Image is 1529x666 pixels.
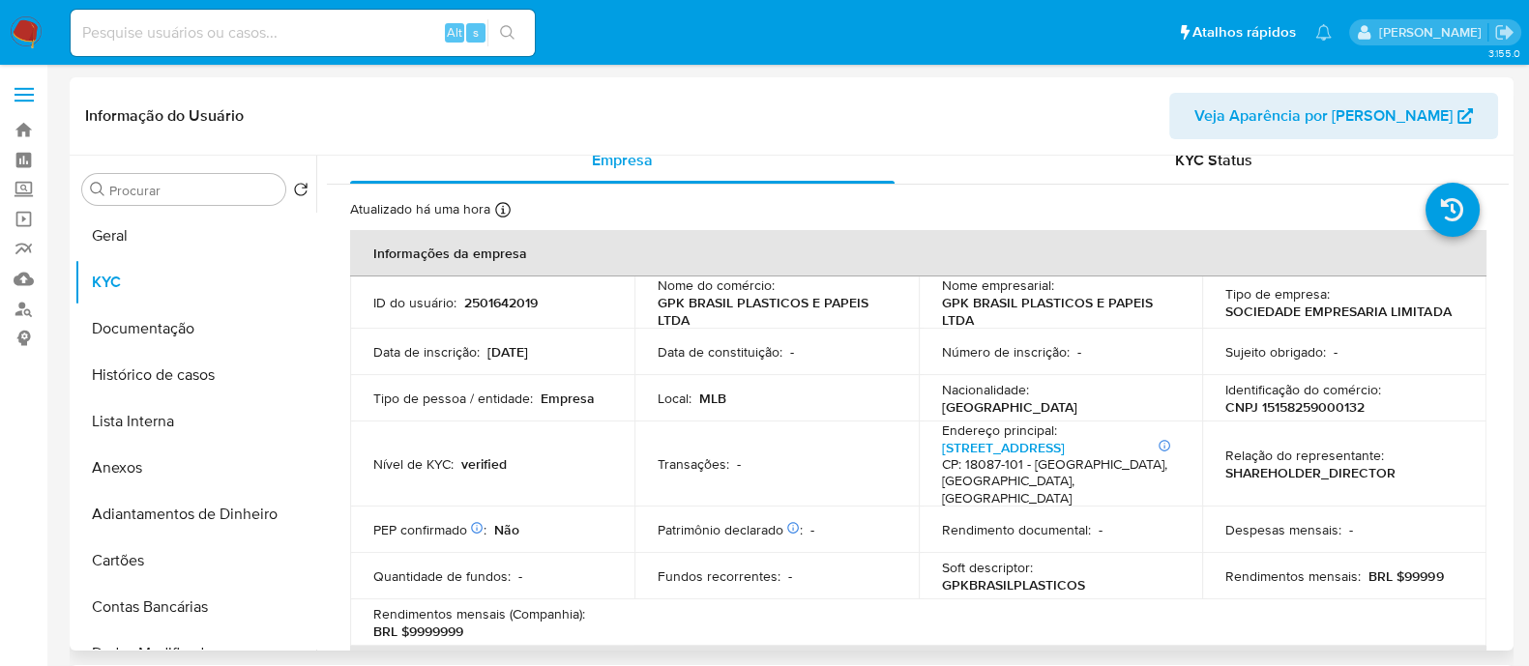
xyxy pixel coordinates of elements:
p: Data de constituição : [658,343,782,361]
button: Documentação [74,305,316,352]
p: - [788,567,792,585]
p: anna.almeida@mercadopago.com.br [1378,23,1487,42]
span: Atalhos rápidos [1192,22,1296,43]
p: Nacionalidade : [942,381,1029,398]
p: ID do usuário : [373,294,456,311]
p: MLB [699,390,726,407]
p: Rendimentos mensais : [1225,567,1361,585]
p: - [1099,521,1103,538]
p: Atualizado há uma hora [350,200,490,218]
p: Número de inscrição : [942,343,1070,361]
p: Não [494,521,519,538]
p: Endereço principal : [942,421,1057,439]
span: s [473,23,479,42]
th: Informações da empresa [350,230,1486,276]
p: Despesas mensais : [1225,521,1341,538]
button: Procurar [90,182,105,197]
p: Soft descriptor : [942,559,1033,576]
p: - [790,343,794,361]
p: Nome do comércio : [658,276,775,294]
button: Lista Interna [74,398,316,445]
p: Nível de KYC : [373,455,454,473]
button: Geral [74,213,316,259]
button: Histórico de casos [74,352,316,398]
p: [DATE] [487,343,528,361]
button: KYC [74,259,316,305]
a: Sair [1494,22,1514,43]
p: - [1334,343,1338,361]
p: Nome empresarial : [942,276,1054,294]
button: Retornar ao pedido padrão [293,182,309,203]
button: Contas Bancárias [74,584,316,630]
p: Patrimônio declarado : [658,521,803,538]
p: Fundos recorrentes : [658,567,780,585]
p: Identificação do comércio : [1225,381,1381,398]
p: Rendimento documental : [942,521,1091,538]
button: search-icon [487,19,527,46]
input: Procurar [109,182,278,199]
p: verified [461,455,507,473]
p: SHAREHOLDER_DIRECTOR [1225,464,1396,481]
h4: CP: 18087-101 - [GEOGRAPHIC_DATA], [GEOGRAPHIC_DATA], [GEOGRAPHIC_DATA] [942,456,1172,507]
p: Local : [658,390,691,407]
p: - [1349,521,1353,538]
p: Quantidade de fundos : [373,567,511,585]
button: Veja Aparência por [PERSON_NAME] [1169,93,1498,139]
p: Sujeito obrigado : [1225,343,1326,361]
p: - [737,455,741,473]
p: BRL $9999999 [373,623,463,640]
p: Data de inscrição : [373,343,480,361]
p: Transações : [658,455,729,473]
p: Relação do representante : [1225,447,1384,464]
p: PEP confirmado : [373,521,486,538]
p: [GEOGRAPHIC_DATA] [942,398,1077,416]
span: Alt [447,23,462,42]
p: Tipo de pessoa / entidade : [373,390,533,407]
span: Veja Aparência por [PERSON_NAME] [1194,93,1453,139]
p: BRL $99999 [1368,567,1443,585]
p: SOCIEDADE EMPRESARIA LIMITADA [1225,303,1451,320]
input: Pesquise usuários ou casos... [71,20,535,45]
span: KYC Status [1175,149,1252,171]
p: - [1077,343,1081,361]
p: 2501642019 [464,294,538,311]
p: GPKBRASILPLASTICOS [942,576,1085,594]
span: Empresa [592,149,653,171]
p: Tipo de empresa : [1225,285,1330,303]
a: [STREET_ADDRESS] [942,438,1065,457]
p: CNPJ 15158259000132 [1225,398,1365,416]
p: Empresa [541,390,595,407]
p: GPK BRASIL PLASTICOS E PAPEIS LTDA [942,294,1172,329]
p: - [518,567,522,585]
button: Anexos [74,445,316,491]
h1: Informação do Usuário [85,106,244,126]
button: Cartões [74,537,316,584]
p: Rendimentos mensais (Companhia) : [373,605,585,623]
button: Adiantamentos de Dinheiro [74,491,316,537]
p: GPK BRASIL PLASTICOS E PAPEIS LTDA [658,294,888,329]
p: - [810,521,814,538]
a: Notificações [1315,24,1332,41]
